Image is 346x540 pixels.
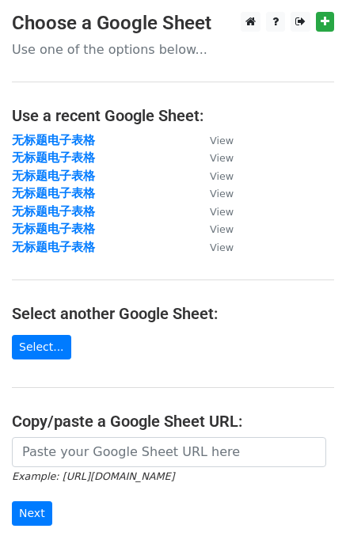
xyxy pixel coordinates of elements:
[12,240,95,254] a: 无标题电子表格
[12,186,95,200] a: 无标题电子表格
[12,304,334,323] h4: Select another Google Sheet:
[12,412,334,431] h4: Copy/paste a Google Sheet URL:
[194,169,234,183] a: View
[210,170,234,182] small: View
[12,106,334,125] h4: Use a recent Google Sheet:
[12,133,95,147] a: 无标题电子表格
[12,169,95,183] a: 无标题电子表格
[210,241,234,253] small: View
[12,222,95,236] a: 无标题电子表格
[12,204,95,219] a: 无标题电子表格
[210,135,234,146] small: View
[12,150,95,165] a: 无标题电子表格
[210,152,234,164] small: View
[210,206,234,218] small: View
[12,335,71,359] a: Select...
[12,437,326,467] input: Paste your Google Sheet URL here
[12,470,174,482] small: Example: [URL][DOMAIN_NAME]
[12,12,334,35] h3: Choose a Google Sheet
[194,240,234,254] a: View
[194,150,234,165] a: View
[12,41,334,58] p: Use one of the options below...
[210,188,234,200] small: View
[12,501,52,526] input: Next
[194,222,234,236] a: View
[210,223,234,235] small: View
[194,133,234,147] a: View
[194,186,234,200] a: View
[194,204,234,219] a: View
